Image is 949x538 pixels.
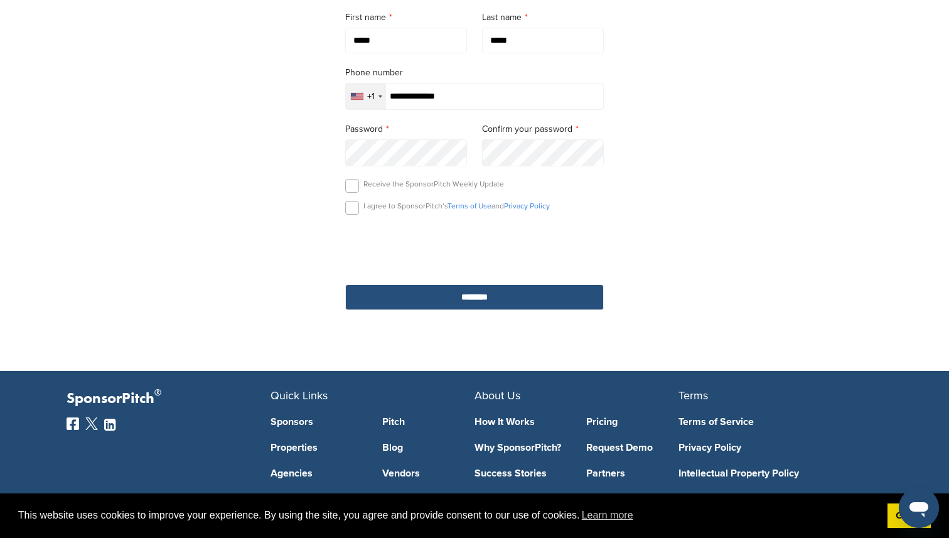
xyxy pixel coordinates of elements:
label: Last name [482,11,604,24]
a: Sponsors [271,417,363,427]
a: Vendors [382,468,475,478]
a: Blog [382,443,475,453]
a: Privacy Policy [678,443,864,453]
label: First name [345,11,467,24]
a: Terms of Service [678,417,864,427]
a: Properties [271,443,363,453]
label: Confirm your password [482,122,604,136]
p: I agree to SponsorPitch’s and [363,201,550,211]
p: SponsorPitch [67,390,271,408]
a: Intellectual Property Policy [678,468,864,478]
iframe: reCAPTCHA [403,229,546,266]
a: Privacy Policy [504,202,550,210]
span: ® [154,385,161,401]
div: Selected country [346,83,386,109]
label: Phone number [345,66,604,80]
a: Partners [586,468,679,478]
img: Twitter [85,417,98,430]
a: Why SponsorPitch? [474,443,567,453]
p: Receive the SponsorPitch Weekly Update [363,179,504,189]
span: This website uses cookies to improve your experience. By using the site, you agree and provide co... [18,506,877,525]
label: Password [345,122,467,136]
a: Pricing [586,417,679,427]
a: Request Demo [586,443,679,453]
div: +1 [367,92,375,101]
iframe: Button to launch messaging window [899,488,939,528]
a: Terms of Use [448,202,491,210]
a: learn more about cookies [580,506,635,525]
a: How It Works [474,417,567,427]
a: Success Stories [474,468,567,478]
img: Facebook [67,417,79,430]
a: dismiss cookie message [887,503,931,529]
span: Quick Links [271,389,328,402]
span: Terms [678,389,708,402]
span: About Us [474,389,520,402]
a: Pitch [382,417,475,427]
a: Agencies [271,468,363,478]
